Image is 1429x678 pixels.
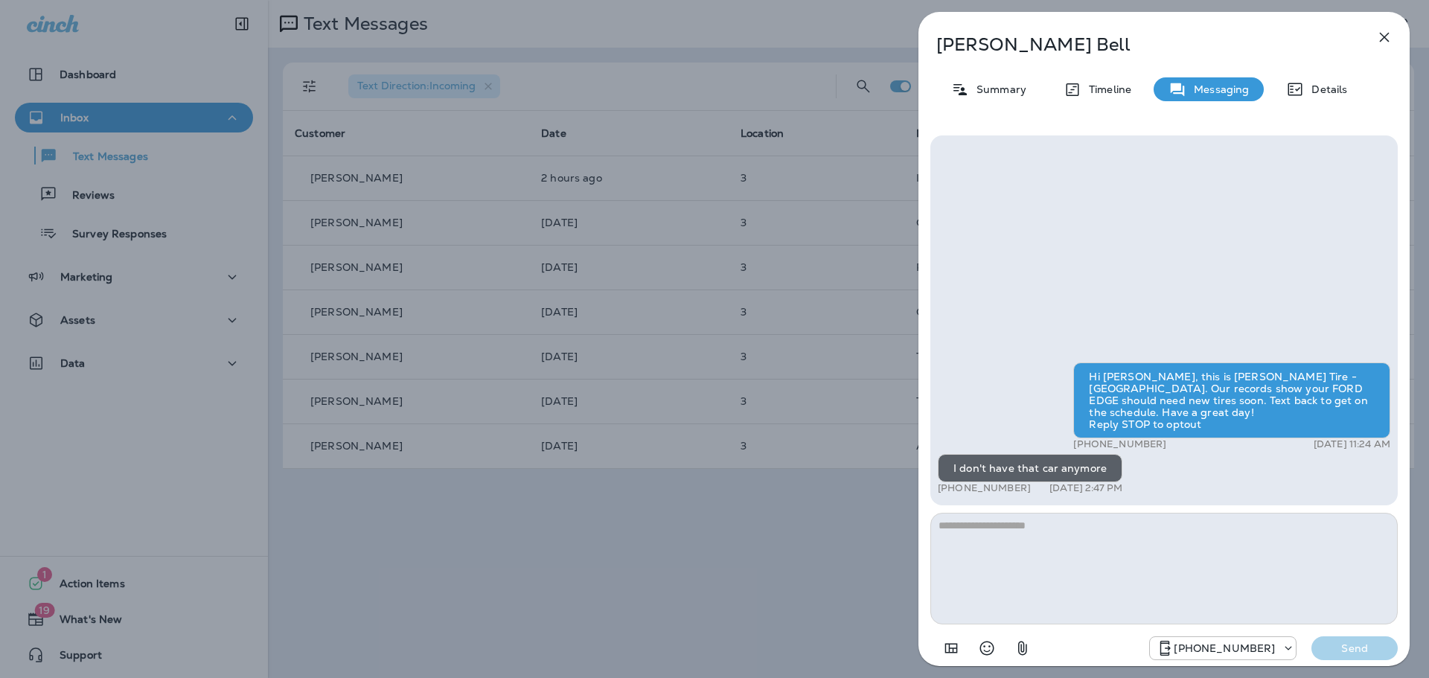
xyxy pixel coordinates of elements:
[1304,83,1347,95] p: Details
[938,482,1031,494] p: [PHONE_NUMBER]
[938,454,1122,482] div: I don't have that car anymore
[969,83,1026,95] p: Summary
[972,633,1002,663] button: Select an emoji
[1073,362,1390,438] div: Hi [PERSON_NAME], this is [PERSON_NAME] Tire - [GEOGRAPHIC_DATA]. Our records show your FORD EDGE...
[1150,639,1296,657] div: +1 (330) 522-1293
[1049,482,1122,494] p: [DATE] 2:47 PM
[1073,438,1166,450] p: [PHONE_NUMBER]
[1174,642,1275,654] p: [PHONE_NUMBER]
[936,34,1343,55] p: [PERSON_NAME] Bell
[1081,83,1131,95] p: Timeline
[1314,438,1390,450] p: [DATE] 11:24 AM
[936,633,966,663] button: Add in a premade template
[1186,83,1249,95] p: Messaging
